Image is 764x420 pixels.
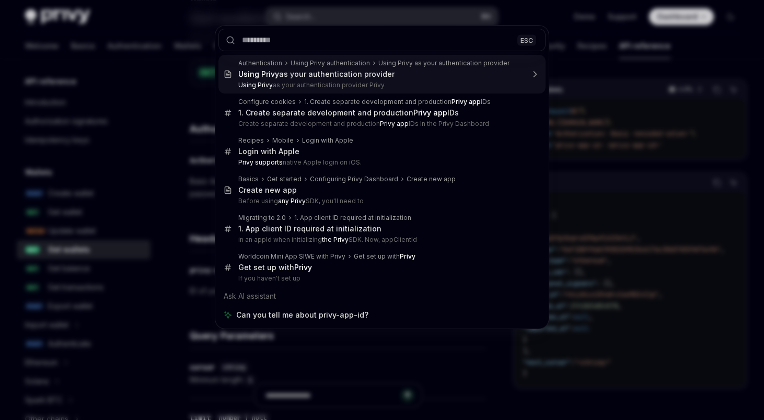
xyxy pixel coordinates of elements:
div: Migrating to 2.0 [238,214,286,222]
p: as your authentication provider Privy [238,81,524,89]
div: Using Privy as your authentication provider [378,59,510,67]
b: Privy [400,252,415,260]
span: Can you tell me about privy-app-id? [236,310,368,320]
div: Configuring Privy Dashboard [310,175,398,183]
div: as your authentication provider [238,69,395,79]
b: Privy app [413,108,447,117]
p: Before using SDK, you'll need to [238,197,524,205]
p: If you haven't set up [238,274,524,283]
div: Authentication [238,59,282,67]
p: Create separate development and production IDs In the Privy Dashboard [238,120,524,128]
div: 1. Create separate development and production IDs [238,108,459,118]
div: 1. Create separate development and production IDs [304,98,491,106]
p: native Apple login on iOS. [238,158,524,167]
p: in an appId when initializing SDK. Now, appClientId [238,236,524,244]
div: ESC [517,34,536,45]
div: Configure cookies [238,98,296,106]
div: Get started [267,175,302,183]
div: Worldcoin Mini App SIWE with Privy [238,252,345,261]
div: Create new app [407,175,456,183]
b: Privy app [452,98,481,106]
div: Using Privy authentication [291,59,370,67]
b: Privy supports [238,158,283,166]
div: Get set up with [354,252,415,261]
b: Using Privy [238,69,279,78]
b: Privy [294,263,312,272]
b: any Privy [278,197,306,205]
div: Ask AI assistant [218,287,546,306]
div: Login with Apple [302,136,353,145]
div: Recipes [238,136,264,145]
div: Login with Apple [238,147,299,156]
div: Mobile [272,136,294,145]
div: 1. App client ID required at initialization [238,224,381,234]
div: Basics [238,175,259,183]
div: Create new app [238,185,297,195]
div: Get set up with [238,263,312,272]
b: Using Privy [238,81,273,89]
div: 1. App client ID required at initialization [294,214,411,222]
b: the Privy [322,236,349,243]
b: Privy app [380,120,409,127]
